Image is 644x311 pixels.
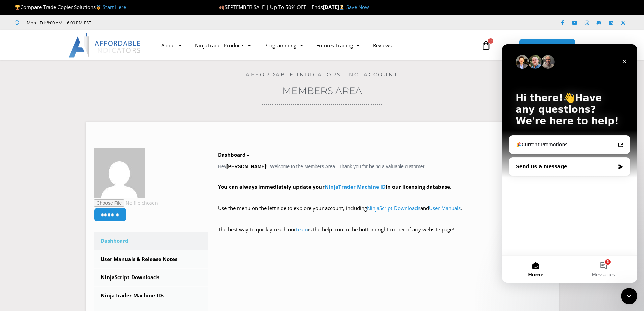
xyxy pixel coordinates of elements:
[96,5,101,10] img: 🥇
[218,183,451,190] strong: You can always immediately update your in our licensing database.
[366,38,399,53] a: Reviews
[219,5,224,10] img: 🍂
[154,38,188,53] a: About
[226,164,266,169] strong: [PERSON_NAME]
[15,5,20,10] img: 🏆
[103,4,126,10] a: Start Here
[219,4,323,10] span: SEPTEMBER SALE | Up To 50% OFF | Ends
[218,150,550,244] div: Hey ! Welcome to the Members Area. Thank you for being a valuable customer!
[94,148,145,198] img: 4d764aba6847d0b64cafbb2886a0aff15ea77b7a97c4b841143df1938508339c
[218,225,550,244] p: The best way to quickly reach our is the help icon in the bottom right corner of any website page!
[25,19,91,27] span: Mon - Fri: 8:00 AM – 6:00 PM EST
[282,85,362,96] a: Members Area
[310,38,366,53] a: Futures Trading
[188,38,258,53] a: NinjaTrader Products
[323,4,346,10] strong: [DATE]
[218,151,250,158] b: Dashboard –
[246,71,398,78] a: Affordable Indicators, Inc. Account
[154,38,474,53] nav: Menu
[429,205,461,212] a: User Manuals
[488,38,493,44] span: 0
[218,204,550,223] p: Use the menu on the left side to explore your account, including and .
[94,232,208,250] a: Dashboard
[100,19,202,26] iframe: Customer reviews powered by Trustpilot
[526,43,568,48] span: MEMBERS AREA
[621,288,637,304] iframe: Intercom live chat
[69,33,141,58] img: LogoAI | Affordable Indicators – NinjaTrader
[15,4,126,10] span: Compare Trade Copier Solutions
[339,5,344,10] img: ⌛
[346,4,369,10] a: Save Now
[296,226,308,233] a: team
[519,39,575,52] a: MEMBERS AREA
[367,205,420,212] a: NinjaScript Downloads
[94,250,208,268] a: User Manuals & Release Notes
[502,44,637,283] iframe: Intercom live chat
[471,36,501,55] a: 0
[94,269,208,286] a: NinjaScript Downloads
[325,183,386,190] a: NinjaTrader Machine ID
[258,38,310,53] a: Programming
[94,287,208,305] a: NinjaTrader Machine IDs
